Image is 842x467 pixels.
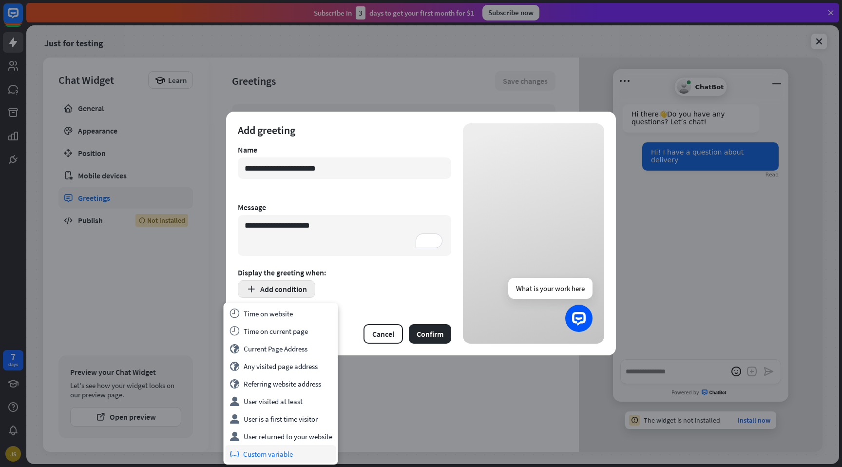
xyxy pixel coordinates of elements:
div: Time on current page [226,322,336,340]
div: Custom variable [226,445,336,463]
i: user [230,414,240,424]
i: time [230,326,240,336]
i: globe [230,361,240,371]
div: Any visited page address [226,357,336,375]
div: Referring website address [226,375,336,392]
button: Add condition [238,280,315,298]
i: time [230,309,240,318]
i: user [230,431,240,441]
div: Add greeting [238,123,451,137]
button: Confirm [409,324,451,344]
div: Current Page Address [226,340,336,357]
i: user [230,396,240,406]
div: User returned to your website [226,428,336,445]
textarea: To enrich screen reader interactions, please activate Accessibility in Grammarly extension settings [238,215,451,256]
button: Open LiveChat chat widget [8,4,37,33]
div: Time on website [226,305,336,322]
i: variable [230,449,239,459]
div: Message [238,202,451,212]
div: User visited at least [226,392,336,410]
div: Name [238,145,451,155]
button: Cancel [364,324,403,344]
i: globe [230,379,240,389]
div: What is your work here [508,278,593,299]
i: globe [230,344,240,353]
div: Display the greeting when: [238,268,451,277]
div: User is a first time visitor [226,410,336,428]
